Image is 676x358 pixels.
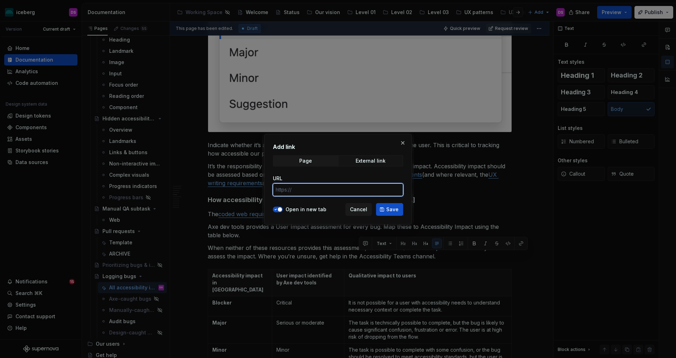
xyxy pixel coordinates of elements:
span: Cancel [350,206,367,213]
input: https:// [273,183,403,196]
h2: Add link [273,143,403,151]
button: Cancel [345,203,372,216]
label: Open in new tab [286,206,326,213]
div: Page [299,158,312,164]
span: Save [386,206,399,213]
label: URL [273,175,282,182]
button: Save [376,203,403,216]
div: External link [356,158,386,164]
